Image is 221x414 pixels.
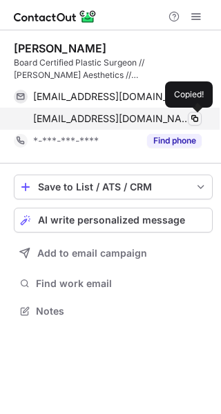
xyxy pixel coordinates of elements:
[14,274,213,293] button: Find work email
[36,277,207,290] span: Find work email
[14,8,97,25] img: ContactOut v5.3.10
[33,90,191,103] span: [EMAIL_ADDRESS][DOMAIN_NAME]
[38,181,189,193] div: Save to List / ATS / CRM
[14,175,213,199] button: save-profile-one-click
[147,134,202,148] button: Reveal Button
[36,305,207,317] span: Notes
[14,241,213,266] button: Add to email campaign
[14,208,213,233] button: AI write personalized message
[14,302,213,321] button: Notes
[33,112,191,125] span: [EMAIL_ADDRESS][DOMAIN_NAME]
[14,57,213,81] div: Board Certified Plastic Surgeon // [PERSON_NAME] Aesthetics // [GEOGRAPHIC_DATA], [GEOGRAPHIC_DATA]
[38,215,185,226] span: AI write personalized message
[14,41,106,55] div: [PERSON_NAME]
[37,248,147,259] span: Add to email campaign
